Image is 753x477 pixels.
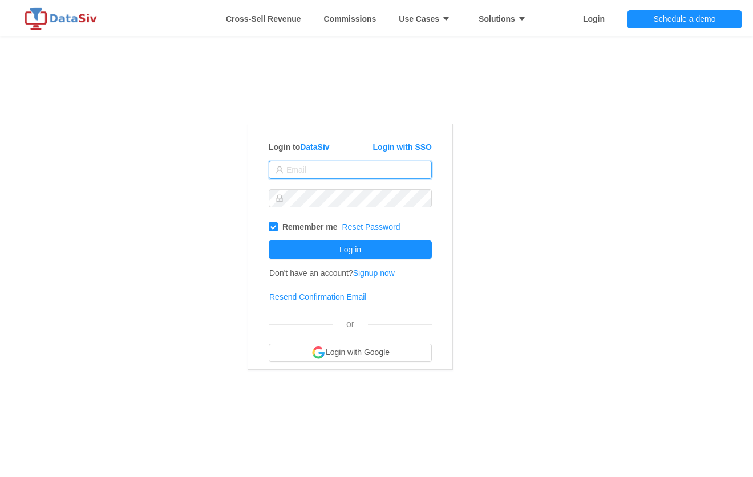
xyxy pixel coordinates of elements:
img: logo [23,7,103,30]
a: Login [583,2,605,36]
a: Login with SSO [373,142,432,152]
a: Commissions [323,2,376,36]
button: Schedule a demo [627,10,742,28]
button: Login with Google [269,344,432,362]
a: DataSiv [300,142,329,152]
i: icon: caret-down [439,15,450,23]
button: Log in [269,240,432,259]
a: Reset Password [342,222,400,231]
a: Signup now [353,268,395,278]
strong: Remember me [282,222,338,231]
i: icon: lock [276,194,284,202]
a: Whitespace [226,2,301,36]
td: Don't have an account? [269,261,395,285]
a: Resend Confirmation Email [269,292,366,301]
span: or [346,319,354,329]
i: icon: caret-down [515,15,526,23]
strong: Use Cases [399,14,456,23]
strong: Solutions [479,14,532,23]
strong: Login to [269,142,330,152]
i: icon: user [276,166,284,174]
input: Email [269,161,432,179]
